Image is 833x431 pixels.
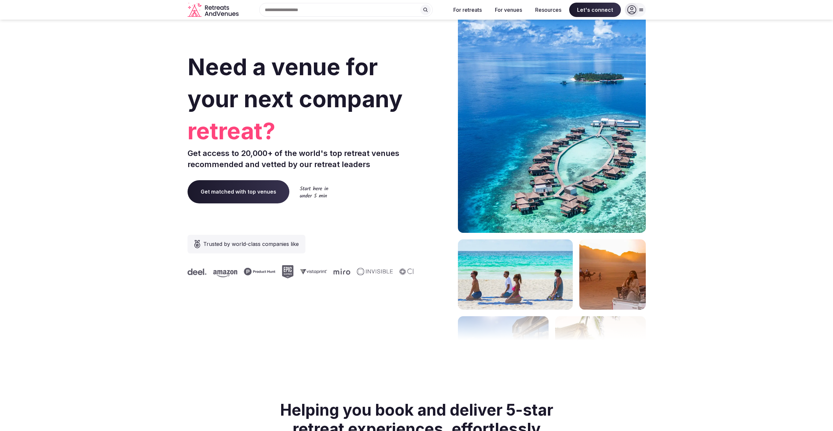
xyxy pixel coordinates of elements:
[282,265,294,278] svg: Epic Games company logo
[188,115,414,147] span: retreat?
[448,3,487,17] button: For retreats
[490,3,527,17] button: For venues
[300,269,327,274] svg: Vistaprint company logo
[579,239,646,310] img: woman sitting in back of truck with camels
[458,239,573,310] img: yoga on tropical beach
[530,3,567,17] button: Resources
[569,3,621,17] span: Let's connect
[357,268,393,276] svg: Invisible company logo
[203,240,299,248] span: Trusted by world-class companies like
[188,180,289,203] a: Get matched with top venues
[300,186,328,198] img: Start here in under 5 min
[188,148,414,170] p: Get access to 20,000+ of the world's top retreat venues recommended and vetted by our retreat lea...
[334,268,350,275] svg: Miro company logo
[188,268,207,275] svg: Deel company logo
[188,3,240,17] svg: Retreats and Venues company logo
[188,53,403,113] span: Need a venue for your next company
[188,3,240,17] a: Visit the homepage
